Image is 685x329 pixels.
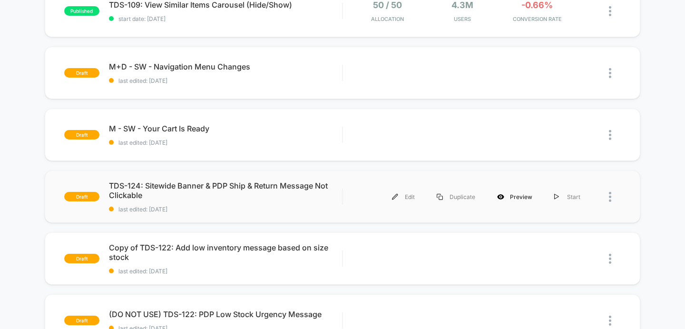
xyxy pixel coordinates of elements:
span: (DO NOT USE) TDS-122: PDP Low Stock Urgency Message [109,309,342,319]
img: menu [392,194,398,200]
div: Preview [486,186,543,208]
span: draft [64,316,99,325]
span: TDS-124: Sitewide Banner & PDP Ship & Return Message Not Clickable [109,181,342,200]
div: Duplicate [426,186,486,208]
span: published [64,6,99,16]
span: Copy of TDS-122: Add low inventory message based on size stock [109,243,342,262]
span: start date: [DATE] [109,15,342,22]
span: Users [427,16,497,22]
img: menu [554,194,559,200]
img: close [609,6,611,16]
span: draft [64,130,99,140]
img: close [609,316,611,326]
span: draft [64,192,99,201]
span: CONVERSION RATE [502,16,572,22]
span: last edited: [DATE] [109,206,342,213]
img: close [609,130,611,140]
div: Edit [381,186,426,208]
span: Allocation [371,16,404,22]
span: last edited: [DATE] [109,139,342,146]
span: M+D - SW - Navigation Menu Changes [109,62,342,71]
img: close [609,254,611,264]
span: last edited: [DATE] [109,77,342,84]
span: M - SW - Your Cart Is Ready [109,124,342,133]
img: menu [437,194,443,200]
span: draft [64,254,99,263]
span: last edited: [DATE] [109,268,342,275]
span: draft [64,68,99,78]
img: close [609,68,611,78]
img: close [609,192,611,202]
div: Start [543,186,591,208]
